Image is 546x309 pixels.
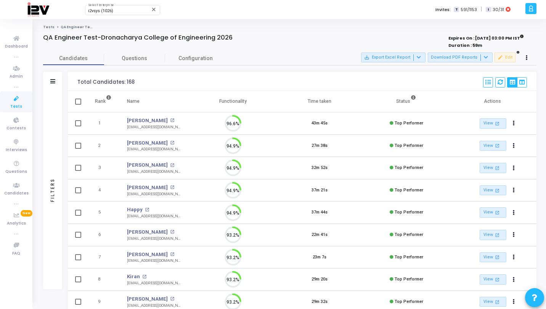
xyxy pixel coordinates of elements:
div: [EMAIL_ADDRESS][DOMAIN_NAME] [127,258,182,264]
td: 8 [87,268,119,291]
a: Tests [43,25,55,29]
a: View [480,252,506,263]
td: 3 [87,157,119,179]
span: Top Performer [395,165,423,170]
span: Top Performer [395,188,423,193]
div: Filters [49,148,56,232]
a: View [480,297,506,307]
th: Status [363,91,450,112]
div: 23m 7s [313,254,326,261]
a: Happy [127,206,143,213]
button: Edit [495,53,515,62]
mat-icon: open_in_new [142,275,146,279]
span: I [486,7,491,13]
mat-icon: open_in_new [145,208,149,212]
div: 32m 52s [312,165,328,171]
span: Dashboard [5,43,28,50]
button: Actions [509,163,519,174]
td: 2 [87,135,119,157]
div: Name [127,97,140,105]
a: [PERSON_NAME] [127,295,168,303]
div: 27m 38s [312,143,328,149]
span: 30/31 [493,6,504,13]
td: 5 [87,201,119,224]
span: Candidates [43,54,104,62]
a: [PERSON_NAME] [127,117,168,124]
mat-icon: open_in_new [494,254,501,260]
label: Invites: [435,6,451,13]
span: Top Performer [395,277,423,282]
td: 4 [87,179,119,202]
span: Candidates [4,190,29,197]
a: [PERSON_NAME] [127,251,168,258]
div: 29m 20s [312,276,328,283]
td: 6 [87,224,119,246]
div: 37m 44s [312,209,328,216]
a: [PERSON_NAME] [127,161,168,169]
span: Top Performer [395,299,423,304]
strong: Duration : 59m [448,42,482,48]
a: [PERSON_NAME] [127,184,168,191]
mat-icon: open_in_new [494,276,501,283]
div: [EMAIL_ADDRESS][DOMAIN_NAME] [127,213,182,219]
span: T [454,7,459,13]
mat-icon: open_in_new [170,297,174,301]
mat-icon: open_in_new [170,252,174,256]
span: Top Performer [395,121,423,126]
span: i2vsys (1026) [88,8,113,13]
button: Actions [509,296,519,307]
div: [EMAIL_ADDRESS][DOMAIN_NAME] [127,169,182,175]
a: View [480,163,506,173]
button: Export Excel Report [361,53,426,62]
button: Actions [509,140,519,151]
a: View [480,141,506,151]
td: 1 [87,112,119,135]
div: [EMAIL_ADDRESS][DOMAIN_NAME] [127,236,182,242]
a: Kiran [127,273,140,280]
span: Questions [5,169,27,175]
th: Functionality [189,91,276,112]
mat-icon: open_in_new [494,187,501,194]
button: Actions [509,230,519,241]
td: 7 [87,246,119,269]
mat-icon: open_in_new [170,185,174,190]
a: View [480,185,506,196]
span: Top Performer [395,210,423,215]
mat-icon: open_in_new [170,118,174,123]
button: Actions [509,274,519,285]
span: New [21,210,32,217]
mat-icon: open_in_new [494,120,501,127]
div: [EMAIL_ADDRESS][DOMAIN_NAME] [127,147,182,152]
button: Actions [509,252,519,263]
mat-icon: Clear [151,6,157,13]
div: Time taken [308,97,331,105]
mat-icon: open_in_new [494,209,501,216]
mat-icon: edit [498,55,503,60]
div: Total Candidates: 168 [77,79,135,85]
div: 37m 21s [312,187,328,194]
span: Top Performer [395,255,423,260]
strong: Expires On : [DATE] 03:00 PM IST [448,33,524,41]
button: Actions [509,185,519,196]
button: Actions [509,118,519,129]
button: Download PDF Reports [428,53,493,62]
img: logo [27,2,49,17]
span: Configuration [178,54,213,62]
h4: QA Engineer Test-Dronacharya College of Engineering 2026 [43,34,233,41]
span: QA Engineer Test-Dronacharya College of Engineering 2026 [61,25,177,29]
mat-icon: open_in_new [494,142,501,149]
div: 29m 32s [312,299,328,305]
mat-icon: open_in_new [170,141,174,145]
a: View [480,207,506,218]
span: 591/1153 [461,6,477,13]
span: Analytics [7,220,26,227]
a: View [480,274,506,285]
span: Top Performer [395,143,423,148]
span: Interviews [6,147,27,153]
mat-icon: open_in_new [494,299,501,305]
a: View [480,118,506,129]
div: 22m 41s [312,232,328,238]
div: [EMAIL_ADDRESS][DOMAIN_NAME] [127,303,182,309]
